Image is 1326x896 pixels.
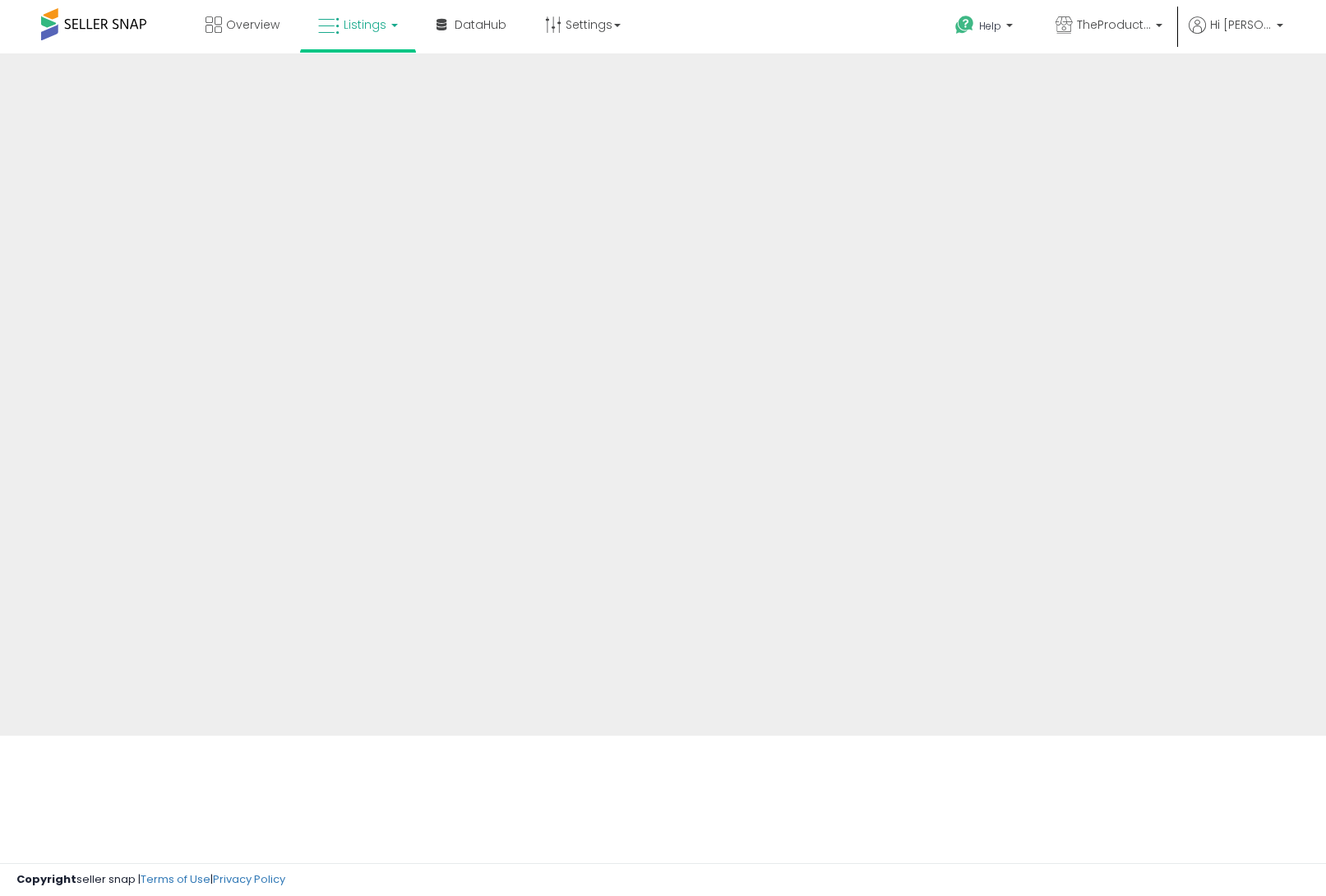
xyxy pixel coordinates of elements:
[1077,16,1151,33] span: TheProductHaven
[455,16,506,33] span: DataHub
[942,2,1029,53] a: Help
[1210,16,1272,33] span: Hi [PERSON_NAME]
[979,19,1001,33] span: Help
[226,16,280,33] span: Overview
[1189,16,1283,53] a: Hi [PERSON_NAME]
[954,15,975,35] i: Get Help
[344,16,386,33] span: Listings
